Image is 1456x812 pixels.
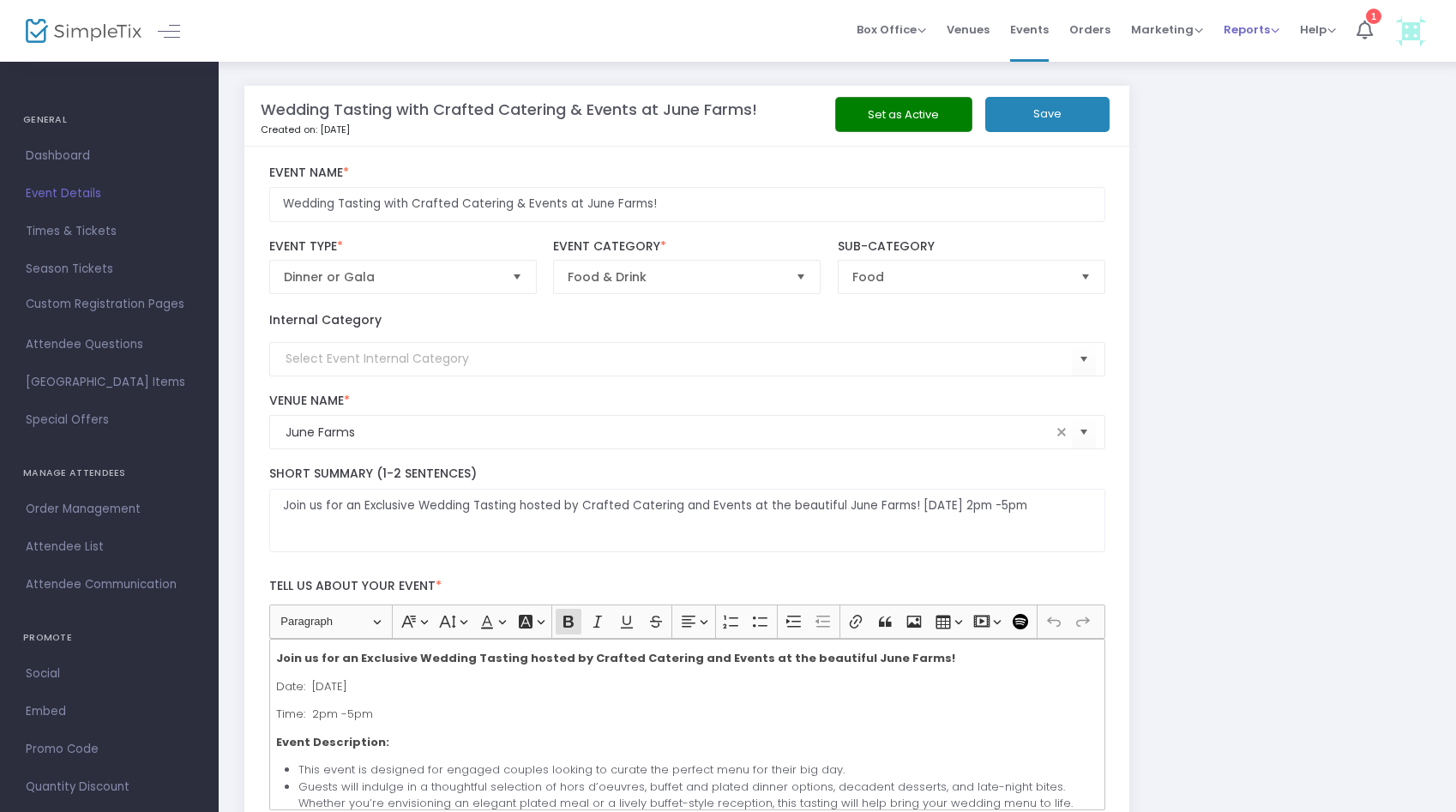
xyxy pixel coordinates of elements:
button: Paragraph [273,609,388,635]
input: Select Venue [286,424,1051,442]
strong: Join us for an Exclusive Wedding Tasting hosted by Crafted Catering and Events at the beautiful J... [276,650,955,666]
h4: PROMOTE [23,621,196,655]
span: Quantity Discount [26,776,193,798]
span: Social [26,663,193,685]
span: Times & Tickets [26,220,193,243]
span: Time: 2pm -5pm [276,706,373,722]
label: Event Category [553,239,821,255]
button: Select [1074,261,1098,293]
span: Reports [1224,21,1279,38]
span: Order Management [26,498,193,520]
label: Sub-Category [838,239,1105,255]
span: Season Tickets [26,258,193,280]
span: Dinner or Gala [284,268,498,286]
label: Internal Category [269,311,382,329]
span: Marketing [1131,21,1203,38]
button: Select [1072,341,1096,376]
label: Event Type [269,239,537,255]
label: Venue Name [269,394,1105,409]
m-panel-title: Wedding Tasting with Crafted Catering & Events at June Farms! [261,98,757,121]
span: Attendee List [26,536,193,558]
span: Date: [DATE] [276,678,347,695]
button: Set as Active [835,97,972,132]
button: Select [505,261,529,293]
span: [GEOGRAPHIC_DATA] Items [26,371,193,394]
h4: GENERAL [23,103,196,137]
div: Editor toolbar [269,604,1105,639]
input: Enter Event Name [269,187,1105,222]
span: clear [1051,422,1072,442]
button: Select [789,261,813,293]
span: Food [852,268,1067,286]
span: Attendee Questions [26,334,193,356]
button: Select [1072,415,1096,450]
span: Dashboard [26,145,193,167]
span: Orders [1069,8,1110,51]
span: Paragraph [280,611,370,632]
span: Help [1300,21,1336,38]
span: Short Summary (1-2 Sentences) [269,465,477,482]
span: Attendee Communication [26,574,193,596]
span: Venues [947,8,990,51]
span: Custom Registration Pages [26,296,184,313]
label: Tell us about your event [261,569,1114,604]
input: Select Event Internal Category [286,350,1072,368]
label: Event Name [269,165,1105,181]
div: 1 [1366,9,1381,24]
span: This event is designed for engaged couples looking to curate the perfect menu for their big day. [298,761,845,778]
span: Special Offers [26,409,193,431]
span: Embed [26,701,193,723]
h4: MANAGE ATTENDEES [23,456,196,490]
p: Created on: [DATE] [261,123,829,137]
strong: Event Description: [276,734,389,750]
button: Save [985,97,1110,132]
span: Events [1010,8,1049,51]
div: Rich Text Editor, main [269,639,1105,810]
span: Food & Drink [568,268,782,286]
span: Event Details [26,183,193,205]
span: Guests will indulge in a thoughtful selection of hors d’oeuvres, buffet and plated dinner options... [298,779,1073,812]
span: Box Office [857,21,926,38]
span: Promo Code [26,738,193,761]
